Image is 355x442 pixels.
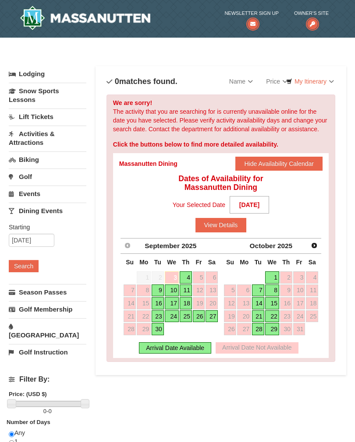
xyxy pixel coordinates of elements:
span: 0 [48,408,51,414]
a: 28 [252,323,264,335]
span: Thursday [182,259,189,266]
a: 12 [224,297,237,309]
a: 25 [306,310,318,323]
h4: Dates of Availability for Massanutten Dining [119,174,323,192]
button: Search [9,260,39,272]
a: 24 [165,310,179,323]
div: Arrival Date Not Available [216,342,298,354]
span: Friday [296,259,302,266]
a: 16 [152,297,164,309]
a: Golf Membership [9,301,86,317]
span: Next [311,242,318,249]
a: 23 [280,310,292,323]
div: Arrival Date Available [139,342,211,354]
a: Lift Tickets [9,109,86,125]
a: 13 [206,284,218,297]
a: Dining Events [9,203,86,219]
a: 27 [237,323,251,335]
strong: Price: (USD $) [9,391,47,397]
h4: matches found. [106,77,177,86]
span: 2025 [181,242,196,249]
a: 26 [193,310,205,323]
a: Golf [9,168,86,185]
a: 30 [280,323,292,335]
a: 17 [165,297,179,309]
a: 29 [265,323,279,335]
span: Monday [240,259,248,266]
a: 20 [237,310,251,323]
a: 22 [137,310,151,323]
a: 2 [280,271,292,284]
span: Wednesday [167,259,176,266]
a: Massanutten Resort [20,6,150,30]
span: October [250,242,276,249]
strong: Number of Days [7,419,50,425]
a: 14 [124,297,136,309]
span: Your Selected Date [173,198,225,211]
img: Massanutten Resort Logo [20,6,150,30]
a: 1 [265,271,279,284]
a: Owner's Site [294,9,329,27]
a: 10 [165,284,179,297]
a: 15 [265,297,279,309]
a: 11 [180,284,192,297]
a: 14 [252,297,264,309]
a: 9 [152,284,164,297]
a: 22 [265,310,279,323]
span: Tuesday [154,259,161,266]
span: Sunday [226,259,234,266]
a: [GEOGRAPHIC_DATA] [9,318,86,343]
a: 11 [306,284,318,297]
span: Thursday [282,259,290,266]
strong: [DATE] [230,196,269,214]
a: 9 [280,284,292,297]
a: 12 [193,284,205,297]
a: 31 [293,323,305,335]
a: 28 [124,323,136,335]
span: Prev [124,242,131,249]
label: - [9,407,86,416]
span: Saturday [309,259,316,266]
a: 18 [180,297,192,309]
a: 25 [180,310,192,323]
div: Click the buttons below to find more detailed availability. [113,140,329,149]
a: 23 [152,310,164,323]
span: 0 [115,77,119,86]
a: 10 [293,284,305,297]
a: 19 [224,310,237,323]
a: 3 [293,271,305,284]
a: 7 [252,284,264,297]
a: Lodging [9,66,86,82]
a: 18 [306,297,318,309]
a: 8 [137,284,151,297]
a: 4 [180,271,192,284]
button: View Details [195,218,247,232]
h4: Filter By: [9,375,86,383]
a: 29 [137,323,151,335]
button: Hide Availability Calendar [235,157,323,171]
a: 17 [293,297,305,309]
span: Monday [139,259,148,266]
a: Next [308,239,320,252]
a: 5 [224,284,237,297]
a: 30 [152,323,164,335]
a: Season Passes [9,284,86,300]
a: Golf Instruction [9,344,86,360]
span: 2 [152,271,164,284]
a: Snow Sports Lessons [9,83,86,108]
a: 21 [252,310,264,323]
span: Tuesday [255,259,262,266]
a: My Itinerary [280,75,340,88]
div: Massanutten Dining [119,159,177,168]
a: 27 [206,310,218,323]
a: 24 [293,310,305,323]
a: Name [223,73,259,90]
a: 3 [165,271,179,284]
a: 16 [280,297,292,309]
a: 19 [193,297,205,309]
span: 0 [43,408,46,414]
a: 6 [237,284,251,297]
span: Owner's Site [294,9,329,18]
strong: We are sorry! [113,99,152,106]
a: 15 [137,297,151,309]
